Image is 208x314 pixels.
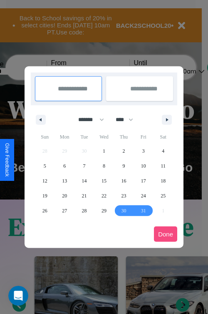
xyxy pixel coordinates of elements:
[94,188,114,203] button: 22
[94,158,114,173] button: 8
[102,203,106,218] span: 29
[134,188,153,203] button: 24
[54,130,74,144] span: Mon
[134,158,153,173] button: 10
[141,173,146,188] span: 17
[82,203,87,218] span: 28
[42,203,47,218] span: 26
[82,188,87,203] span: 21
[154,188,173,203] button: 25
[54,203,74,218] button: 27
[42,188,47,203] span: 19
[35,158,54,173] button: 5
[74,173,94,188] button: 14
[54,158,74,173] button: 6
[74,188,94,203] button: 21
[121,188,126,203] span: 23
[44,158,46,173] span: 5
[154,158,173,173] button: 11
[74,130,94,144] span: Tue
[141,188,146,203] span: 24
[114,173,134,188] button: 16
[122,144,125,158] span: 2
[54,188,74,203] button: 20
[82,173,87,188] span: 14
[54,173,74,188] button: 13
[83,158,86,173] span: 7
[8,286,28,306] iframe: Intercom live chat
[94,173,114,188] button: 15
[142,144,145,158] span: 3
[35,173,54,188] button: 12
[154,173,173,188] button: 18
[63,158,66,173] span: 6
[121,173,126,188] span: 16
[161,158,166,173] span: 11
[134,203,153,218] button: 31
[94,144,114,158] button: 1
[94,203,114,218] button: 29
[35,188,54,203] button: 19
[134,144,153,158] button: 3
[74,203,94,218] button: 28
[141,203,146,218] span: 31
[114,203,134,218] button: 30
[134,130,153,144] span: Fri
[154,226,177,242] button: Done
[94,130,114,144] span: Wed
[154,144,173,158] button: 4
[74,158,94,173] button: 7
[154,130,173,144] span: Sat
[114,188,134,203] button: 23
[121,203,126,218] span: 30
[122,158,125,173] span: 9
[103,158,105,173] span: 8
[161,173,166,188] span: 18
[114,158,134,173] button: 9
[62,188,67,203] span: 20
[114,144,134,158] button: 2
[62,173,67,188] span: 13
[102,188,106,203] span: 22
[35,203,54,218] button: 26
[35,130,54,144] span: Sun
[42,173,47,188] span: 12
[4,143,10,177] div: Give Feedback
[62,203,67,218] span: 27
[141,158,146,173] span: 10
[102,173,106,188] span: 15
[161,188,166,203] span: 25
[114,130,134,144] span: Thu
[162,144,164,158] span: 4
[103,144,105,158] span: 1
[134,173,153,188] button: 17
